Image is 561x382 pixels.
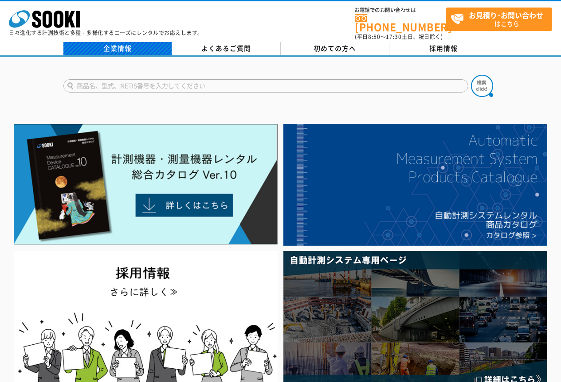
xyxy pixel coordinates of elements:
input: 商品名、型式、NETIS番号を入力してください [63,79,468,93]
img: Catalog Ver10 [14,124,278,245]
a: 採用情報 [389,42,498,55]
span: 初めての方へ [314,43,356,53]
a: [PHONE_NUMBER] [355,14,446,32]
a: 企業情報 [63,42,172,55]
img: 自動計測システムカタログ [283,124,547,246]
img: btn_search.png [471,75,493,97]
span: 8:50 [368,33,381,41]
p: 日々進化する計測技術と多種・多様化するニーズにレンタルでお応えします。 [9,30,203,35]
strong: お見積り･お問い合わせ [469,10,543,20]
span: お電話でのお問い合わせは [355,8,446,13]
a: お見積り･お問い合わせはこちら [446,8,552,31]
span: はこちら [451,8,552,30]
a: 初めての方へ [281,42,389,55]
a: よくあるご質問 [172,42,281,55]
span: (平日 ～ 土日、祝日除く) [355,33,443,41]
span: 17:30 [386,33,402,41]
